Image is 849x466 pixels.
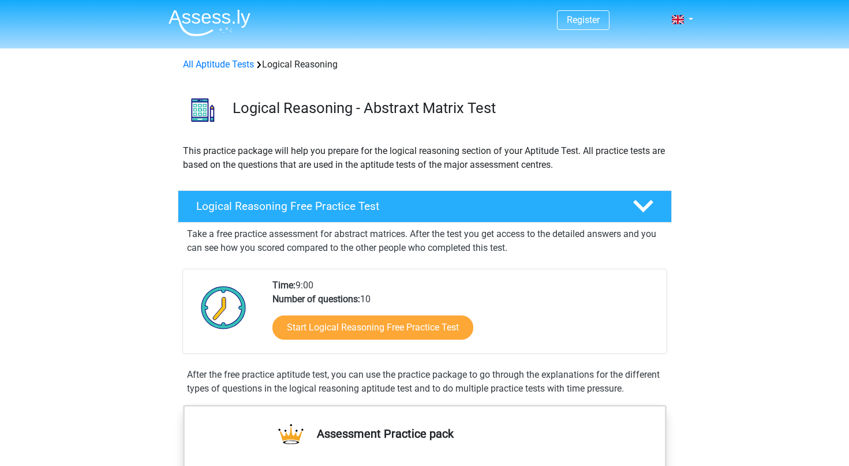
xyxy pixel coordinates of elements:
[183,144,667,172] p: This practice package will help you prepare for the logical reasoning section of your Aptitude Te...
[183,59,254,70] a: All Aptitude Tests
[272,294,360,305] b: Number of questions:
[196,200,614,213] h4: Logical Reasoning Free Practice Test
[272,280,296,291] b: Time:
[567,14,600,25] a: Register
[195,279,253,336] img: Clock
[272,315,473,340] a: Start Logical Reasoning Free Practice Test
[233,99,663,117] h3: Logical Reasoning - Abstraxt Matrix Test
[178,58,671,72] div: Logical Reasoning
[169,9,250,36] img: Assessly
[264,279,666,354] div: 9:00 10
[187,227,663,255] p: Take a free practice assessment for abstract matrices. After the test you get access to the detai...
[178,85,227,134] img: logical reasoning
[173,190,676,223] a: Logical Reasoning Free Practice Test
[182,368,667,396] div: After the free practice aptitude test, you can use the practice package to go through the explana...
